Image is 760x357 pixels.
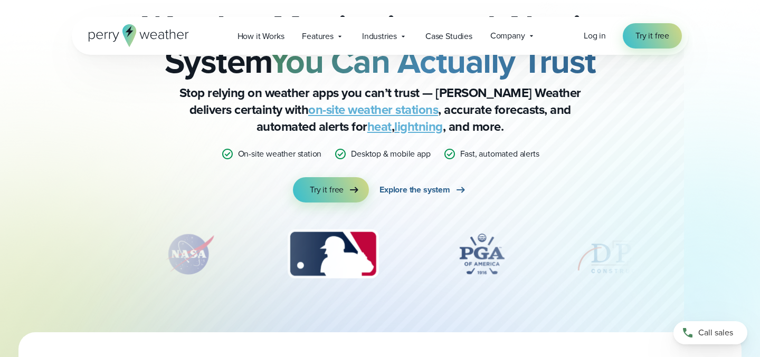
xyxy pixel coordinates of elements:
span: Features [302,30,334,43]
div: 5 of 12 [575,228,659,281]
span: Explore the system [379,184,450,196]
p: Fast, automated alerts [460,148,539,160]
img: MLB.svg [277,228,388,281]
a: Try it free [623,23,682,49]
a: on-site weather stations [308,100,438,119]
a: Call sales [673,321,747,344]
span: Try it free [635,30,669,42]
p: On-site weather station [238,148,322,160]
div: 4 of 12 [440,228,524,281]
a: Case Studies [416,25,481,47]
span: Company [490,30,525,42]
a: How it Works [229,25,293,47]
div: slideshow [125,228,635,286]
p: Stop relying on weather apps you can’t trust — [PERSON_NAME] Weather delivers certainty with , ac... [169,84,591,135]
p: Desktop & mobile app [351,148,430,160]
span: Call sales [698,326,733,339]
a: Log in [584,30,606,42]
a: lightning [394,117,443,136]
img: NASA.svg [153,228,226,281]
span: Try it free [310,184,344,196]
a: Explore the system [379,177,467,202]
a: heat [367,117,392,136]
img: PGA.svg [440,228,524,281]
span: How it Works [237,30,284,43]
div: 3 of 12 [277,228,388,281]
strong: You Can Actually Trust [269,36,596,86]
span: Industries [362,30,397,43]
a: Try it free [293,177,369,202]
img: DPR-Construction.svg [575,228,659,281]
div: 2 of 12 [153,228,226,281]
h2: Weather Monitoring and Alerting System [125,11,635,78]
span: Case Studies [425,30,472,43]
